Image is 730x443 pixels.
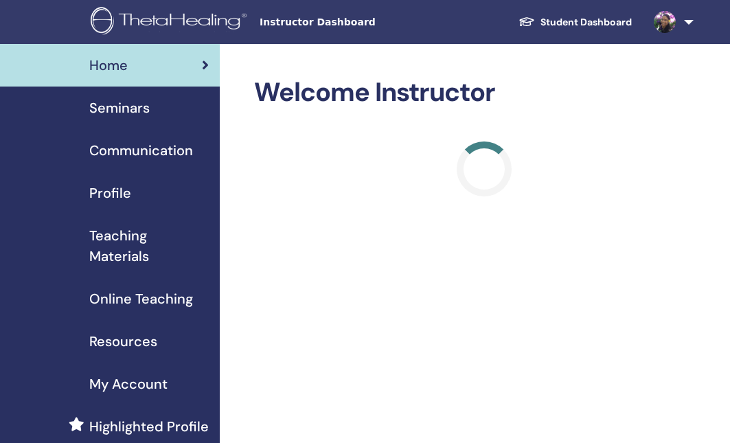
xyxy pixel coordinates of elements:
[89,374,168,394] span: My Account
[91,7,251,38] img: logo.png
[89,183,131,203] span: Profile
[89,55,128,76] span: Home
[89,140,193,161] span: Communication
[507,10,643,35] a: Student Dashboard
[518,16,535,27] img: graduation-cap-white.svg
[89,331,157,352] span: Resources
[654,11,676,33] img: default.jpg
[89,288,193,309] span: Online Teaching
[260,15,466,30] span: Instructor Dashboard
[254,77,714,109] h2: Welcome Instructor
[89,416,209,437] span: Highlighted Profile
[89,98,150,118] span: Seminars
[89,225,209,266] span: Teaching Materials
